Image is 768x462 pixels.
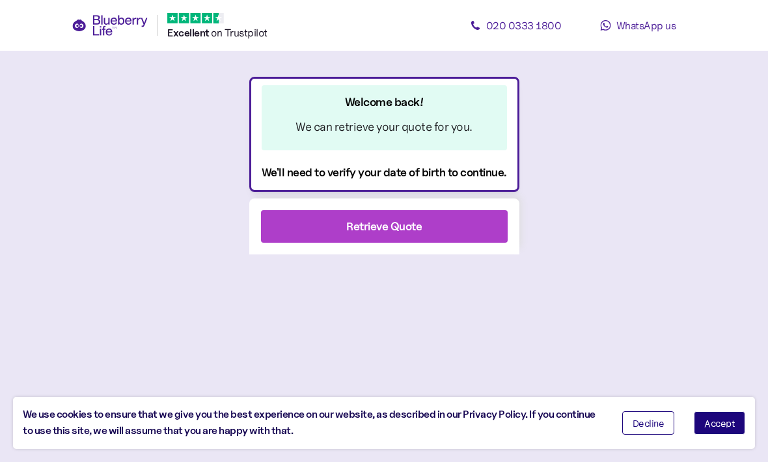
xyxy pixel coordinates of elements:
a: WhatsApp us [579,12,696,38]
span: on Trustpilot [211,26,267,39]
span: Excellent ️ [167,27,211,39]
span: Decline [633,418,665,428]
button: Retrieve Quote [261,210,508,243]
div: We can retrieve your quote for you. [285,118,484,136]
span: Accept [704,418,735,428]
span: 020 0333 1800 [486,19,562,32]
div: Welcome back! [285,93,484,111]
div: We use cookies to ensure that we give you the best experience on our website, as described in our... [23,407,603,439]
a: 020 0333 1800 [457,12,574,38]
div: Retrieve Quote [346,217,422,235]
div: We'll need to verify your date of birth to continue. [262,163,507,181]
span: WhatsApp us [616,19,676,32]
button: Accept cookies [694,411,745,435]
button: Decline cookies [622,411,675,435]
